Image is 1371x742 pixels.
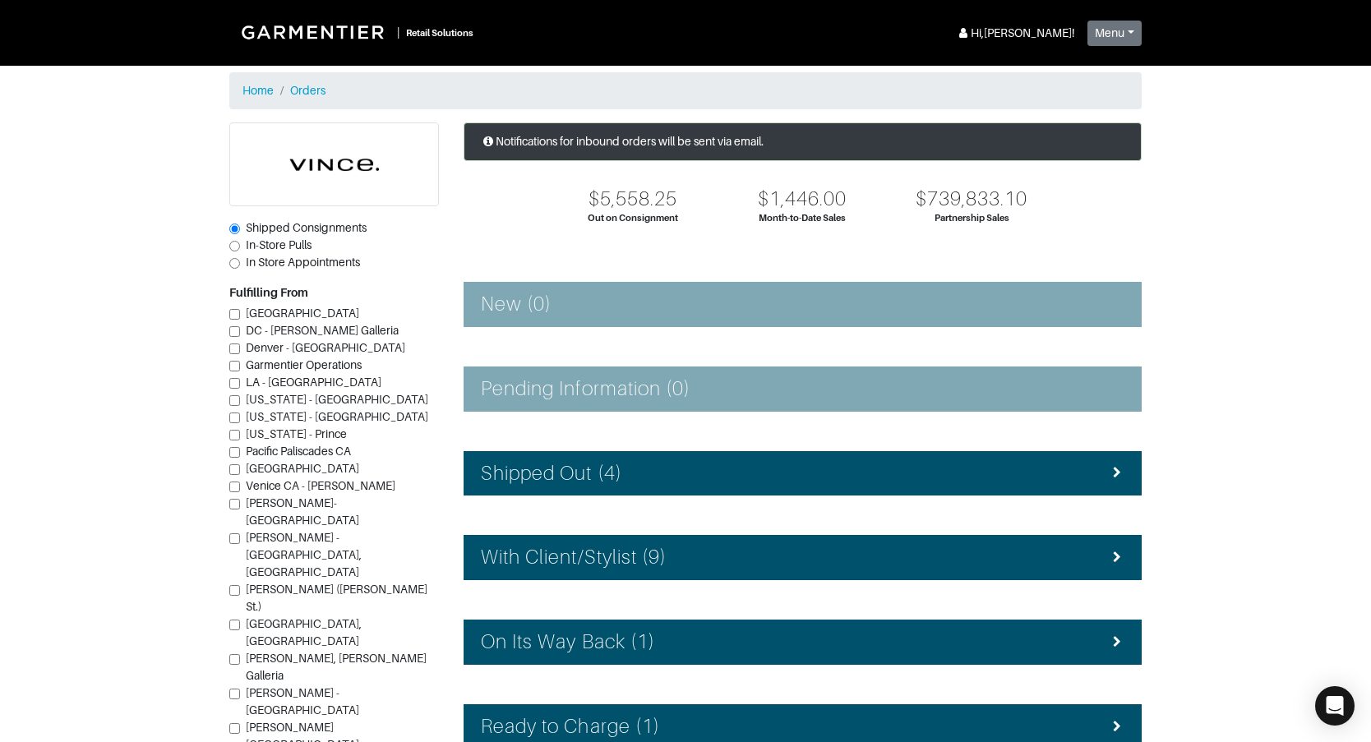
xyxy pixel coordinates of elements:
[229,361,240,371] input: Garmentier Operations
[229,533,240,544] input: [PERSON_NAME] - [GEOGRAPHIC_DATA], [GEOGRAPHIC_DATA]
[481,462,622,486] h4: Shipped Out (4)
[290,84,325,97] a: Orders
[246,393,428,406] span: [US_STATE] - [GEOGRAPHIC_DATA]
[464,122,1142,161] div: Notifications for inbound orders will be sent via email.
[759,211,846,225] div: Month-to-Date Sales
[246,531,362,578] span: [PERSON_NAME] - [GEOGRAPHIC_DATA], [GEOGRAPHIC_DATA]
[246,496,359,527] span: [PERSON_NAME]-[GEOGRAPHIC_DATA]
[481,546,667,569] h4: With Client/Stylist (9)
[229,499,240,509] input: [PERSON_NAME]-[GEOGRAPHIC_DATA]
[588,211,678,225] div: Out on Consignment
[229,620,240,630] input: [GEOGRAPHIC_DATA], [GEOGRAPHIC_DATA]
[229,654,240,665] input: [PERSON_NAME], [PERSON_NAME] Galleria
[229,284,308,302] label: Fulfilling From
[406,28,473,38] small: Retail Solutions
[230,123,438,205] img: cyAkLTq7csKWtL9WARqkkVaF.png
[229,464,240,475] input: [GEOGRAPHIC_DATA]
[229,326,240,337] input: DC - [PERSON_NAME] Galleria
[229,258,240,269] input: In Store Appointments
[397,24,399,41] div: |
[758,187,847,211] div: $1,446.00
[246,462,359,475] span: [GEOGRAPHIC_DATA]
[916,187,1028,211] div: $739,833.10
[246,427,347,440] span: [US_STATE] - Prince
[246,256,360,269] span: In Store Appointments
[481,715,660,739] h4: Ready to Charge (1)
[229,689,240,699] input: [PERSON_NAME] - [GEOGRAPHIC_DATA]
[229,585,240,596] input: [PERSON_NAME] ([PERSON_NAME] St.)
[246,583,427,613] span: [PERSON_NAME] ([PERSON_NAME] St.)
[246,358,362,371] span: Garmentier Operations
[1315,686,1355,726] div: Open Intercom Messenger
[246,410,428,423] span: [US_STATE] - [GEOGRAPHIC_DATA]
[233,16,397,48] img: Garmentier
[481,630,655,654] h4: On Its Way Back (1)
[229,395,240,406] input: [US_STATE] - [GEOGRAPHIC_DATA]
[481,293,552,316] h4: New (0)
[246,617,362,648] span: [GEOGRAPHIC_DATA], [GEOGRAPHIC_DATA]
[246,652,427,682] span: [PERSON_NAME], [PERSON_NAME] Galleria
[246,376,381,389] span: LA - [GEOGRAPHIC_DATA]
[246,324,399,337] span: DC - [PERSON_NAME] Galleria
[246,445,351,458] span: Pacific Paliscades CA
[246,221,367,234] span: Shipped Consignments
[246,238,312,251] span: In-Store Pulls
[229,241,240,251] input: In-Store Pulls
[246,306,359,320] span: [GEOGRAPHIC_DATA]
[229,412,240,423] input: [US_STATE] - [GEOGRAPHIC_DATA]
[229,430,240,440] input: [US_STATE] - Prince
[589,187,677,211] div: $5,558.25
[229,378,240,389] input: LA - [GEOGRAPHIC_DATA]
[246,479,395,492] span: Venice CA - [PERSON_NAME]
[229,13,480,51] a: |Retail Solutions
[1087,21,1142,46] button: Menu
[229,482,240,492] input: Venice CA - [PERSON_NAME]
[229,72,1142,109] nav: breadcrumb
[246,341,405,354] span: Denver - [GEOGRAPHIC_DATA]
[481,377,690,401] h4: Pending Information (0)
[935,211,1009,225] div: Partnership Sales
[246,686,359,717] span: [PERSON_NAME] - [GEOGRAPHIC_DATA]
[229,723,240,734] input: [PERSON_NAME][GEOGRAPHIC_DATA]
[229,343,240,354] input: Denver - [GEOGRAPHIC_DATA]
[229,309,240,320] input: [GEOGRAPHIC_DATA]
[229,224,240,234] input: Shipped Consignments
[242,84,274,97] a: Home
[229,447,240,458] input: Pacific Paliscades CA
[956,25,1074,42] div: Hi, [PERSON_NAME] !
